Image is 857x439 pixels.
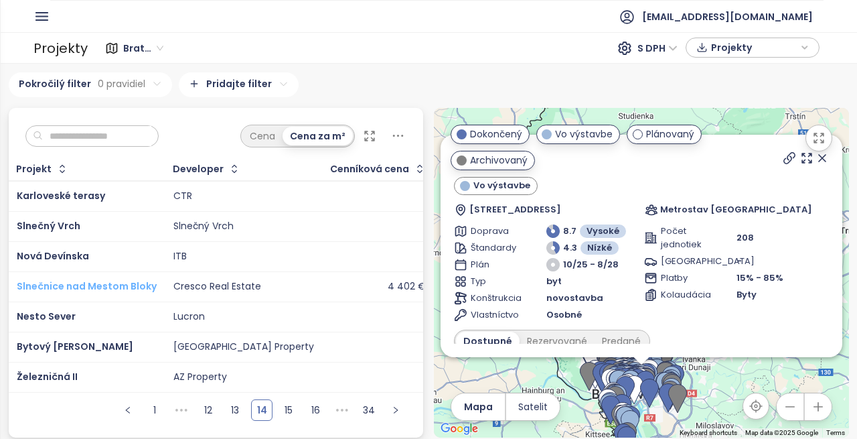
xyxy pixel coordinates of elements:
[330,165,409,174] div: Cenníková cena
[17,189,105,202] a: Karloveské terasy
[359,400,379,420] a: 34
[17,370,78,383] a: Železničná II
[745,429,818,436] span: Map data ©2025 Google
[736,231,754,245] span: 208
[173,251,187,263] div: ITB
[454,148,479,168] a: Livy
[661,255,707,268] span: [GEOGRAPHIC_DATA]
[173,341,314,353] div: [GEOGRAPHIC_DATA] Property
[16,165,52,174] div: Projekt
[563,241,577,255] span: 4.3
[173,190,192,202] div: CTR
[642,1,813,33] span: [EMAIL_ADDRESS][DOMAIN_NAME]
[9,72,172,97] div: Pokročilý filter
[659,203,811,216] span: Metrostav [GEOGRAPHIC_DATA]
[198,399,219,421] li: 12
[437,420,481,438] img: Google
[173,311,205,323] div: Lucron
[471,225,517,238] span: Doprava
[33,35,88,61] div: Projekty
[473,179,530,192] span: Vo výstavbe
[98,76,145,91] span: 0 pravidiel
[279,400,299,420] a: 15
[471,258,517,271] span: Plán
[555,127,613,141] span: Vo výstavbe
[17,249,89,263] a: Nová Devínska
[224,399,246,421] li: 13
[563,258,619,271] span: 10/25 - 8/28
[661,225,707,251] span: Počet jednotiek
[305,399,326,421] li: 16
[587,241,612,255] span: Nízké
[388,281,426,293] div: 4 402 €
[144,399,165,421] li: 1
[471,308,517,322] span: Vlastníctvo
[278,399,299,421] li: 15
[456,332,520,351] div: Dostupné
[198,400,218,420] a: 12
[546,292,603,305] span: novostavba
[173,221,234,233] div: Slnečný Vrch
[646,127,694,141] span: Plánovaný
[305,400,325,420] a: 16
[17,340,133,353] a: Bytový [PERSON_NAME]
[451,393,505,420] button: Mapa
[546,275,562,288] span: byt
[17,310,76,323] a: Nesto Sever
[469,203,560,216] span: [STREET_ADDRESS]
[546,308,582,322] span: Osobné
[471,241,517,255] span: Štandardy
[392,406,400,414] span: right
[437,420,481,438] a: Open this area in Google Maps (opens a new window)
[736,255,742,267] span: -
[251,399,272,421] li: 14
[331,399,353,421] li: Nasledujúcich 5 strán
[661,288,707,302] span: Kolaudácia
[123,38,163,58] span: Bratislava I-V
[225,400,245,420] a: 13
[331,399,353,421] span: •••
[171,399,192,421] span: •••
[385,399,406,421] button: right
[242,127,283,145] div: Cena
[680,428,737,438] button: Keyboard shortcuts
[470,153,528,168] span: Archivovaný
[283,127,353,145] div: Cena za m²
[117,399,139,421] li: Predchádzajúca strana
[179,72,299,97] div: Pridajte filter
[471,275,517,288] span: Typ
[518,399,548,414] span: Satelit
[595,332,648,351] div: Predané
[826,429,845,436] a: Terms (opens in new tab)
[736,288,757,302] span: Byty
[17,219,80,233] a: Slnečný Vrch
[124,406,132,414] span: left
[117,399,139,421] button: left
[563,225,576,238] span: 8.7
[661,271,707,285] span: Platby
[464,399,493,414] span: Mapa
[173,165,224,174] div: Developer
[358,399,380,421] li: 34
[711,38,797,58] span: Projekty
[145,400,165,420] a: 1
[17,279,157,293] a: Slnečnice nad Mestom Bloky
[470,127,522,141] span: Dokončený
[173,371,227,383] div: AZ Property
[587,225,619,238] span: Vysoké
[637,38,678,58] span: S DPH
[252,400,272,420] a: 14
[471,292,517,305] span: Konštrukcia
[171,399,192,421] li: Predchádzajúcich 5 strán
[736,271,783,284] span: 15% - 85%
[520,332,595,351] div: Rezervované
